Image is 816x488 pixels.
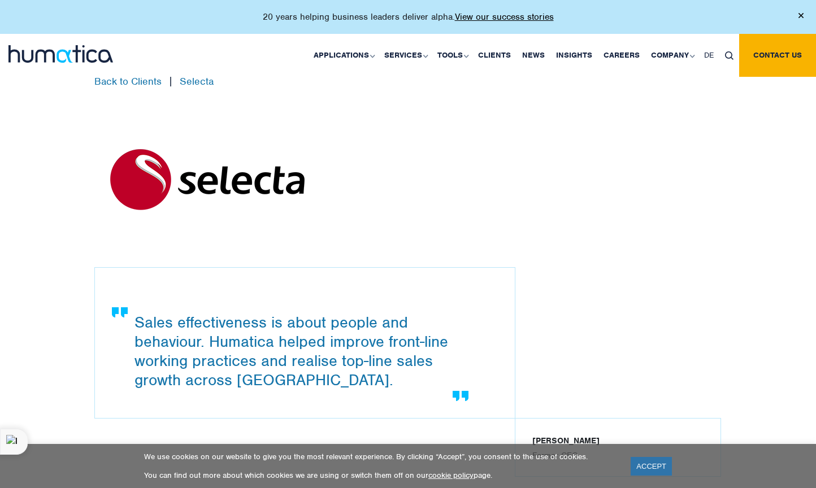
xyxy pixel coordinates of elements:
[550,34,598,77] a: Insights
[739,34,816,77] a: Contact us
[698,34,719,77] a: DE
[516,34,550,77] a: News
[432,34,472,77] a: Tools
[455,11,554,23] a: View our success stories
[532,435,704,446] h2: [PERSON_NAME]
[144,470,617,480] p: You can find out more about which cookies we are using or switch them off on our page.
[631,457,672,476] a: ACCEPT
[645,34,698,77] a: Company
[94,75,162,88] a: Back to Clients
[180,75,214,88] a: Selecta
[8,45,113,63] img: logo
[704,50,714,60] span: DE
[94,109,320,250] img: eci
[144,452,617,461] p: We use cookies on our website to give you the most relevant experience. By clicking “Accept”, you...
[379,34,432,77] a: Services
[134,313,475,390] p: Sales effectiveness is about people and behaviour. Humatica helped improve front-line working pra...
[725,51,733,60] img: search_icon
[598,34,645,77] a: Careers
[472,34,516,77] a: Clients
[308,34,379,77] a: Applications
[428,470,474,480] a: cookie policy
[263,11,554,23] p: 20 years helping business leaders deliver alpha.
